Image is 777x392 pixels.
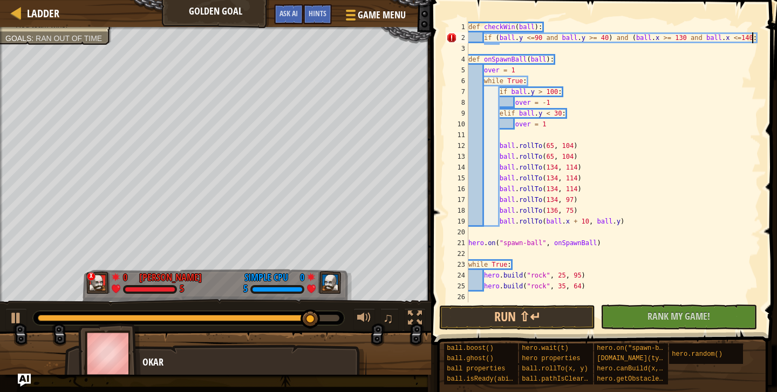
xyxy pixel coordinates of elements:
div: 22 [446,248,468,259]
span: Game Menu [358,8,406,22]
span: Goals [5,34,31,43]
div: 20 [446,227,468,238]
div: 24 [446,270,468,281]
span: ball properties [447,365,505,373]
div: 11 [446,130,468,140]
span: hero properties [522,355,580,362]
div: 0 [123,271,134,280]
img: thang_avatar_frame.png [78,323,141,383]
div: 7 [446,86,468,97]
div: 16 [446,184,468,194]
button: Game Menu [337,4,412,30]
button: Rank My Game! [601,305,756,329]
div: 12 [446,140,468,151]
div: 13 [446,151,468,162]
div: 6 [446,76,468,86]
span: hero.random() [672,350,723,358]
div: 5 [180,285,184,294]
div: 21 [446,238,468,248]
span: ball.pathIsClear(x, y) [522,375,607,383]
span: Ran out of time [36,34,102,43]
span: Ask AI [280,8,298,18]
button: Ask AI [18,374,31,387]
div: 18 [446,205,468,216]
span: ball.isReady(ability) [447,375,528,383]
img: thang_avatar_frame.png [86,272,110,294]
div: x [87,272,96,281]
div: 2 [446,32,468,43]
img: thang_avatar_frame.png [318,272,342,294]
div: Simple CPU [244,271,288,285]
div: 26 [446,292,468,302]
span: ball.rollTo(x, y) [522,365,588,373]
div: 5 [446,65,468,76]
span: hero.getObstacleAt(x, y) [597,375,690,383]
span: hero.wait(t) [522,344,568,352]
div: 9 [446,108,468,119]
div: 8 [446,97,468,108]
span: Ladder [27,6,59,21]
div: 0 [294,271,304,280]
div: [PERSON_NAME] [139,271,202,285]
button: ⌘ + P: Play [5,308,27,330]
div: 5 [243,285,248,294]
div: 3 [446,43,468,54]
span: : [31,34,36,43]
span: hero.on("spawn-ball", f) [597,344,690,352]
span: Rank My Game! [647,309,710,323]
div: Okar [142,355,356,369]
button: Run ⇧↵ [439,305,595,330]
button: Toggle fullscreen [404,308,426,330]
div: 15 [446,173,468,184]
div: 1 [446,22,468,32]
a: Ladder [22,6,59,21]
div: 17 [446,194,468,205]
span: ball.boost() [447,344,493,352]
div: 23 [446,259,468,270]
span: [DOMAIN_NAME](type, x, y) [597,355,694,362]
span: ♫ [383,310,393,326]
span: ball.ghost() [447,355,493,362]
button: ♫ [380,308,399,330]
div: 4 [446,54,468,65]
button: Adjust volume [353,308,375,330]
span: hero.canBuild(x, y) [597,365,671,373]
div: 25 [446,281,468,292]
div: 14 [446,162,468,173]
div: 10 [446,119,468,130]
div: 19 [446,216,468,227]
button: Ask AI [274,4,303,24]
span: Hints [309,8,326,18]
